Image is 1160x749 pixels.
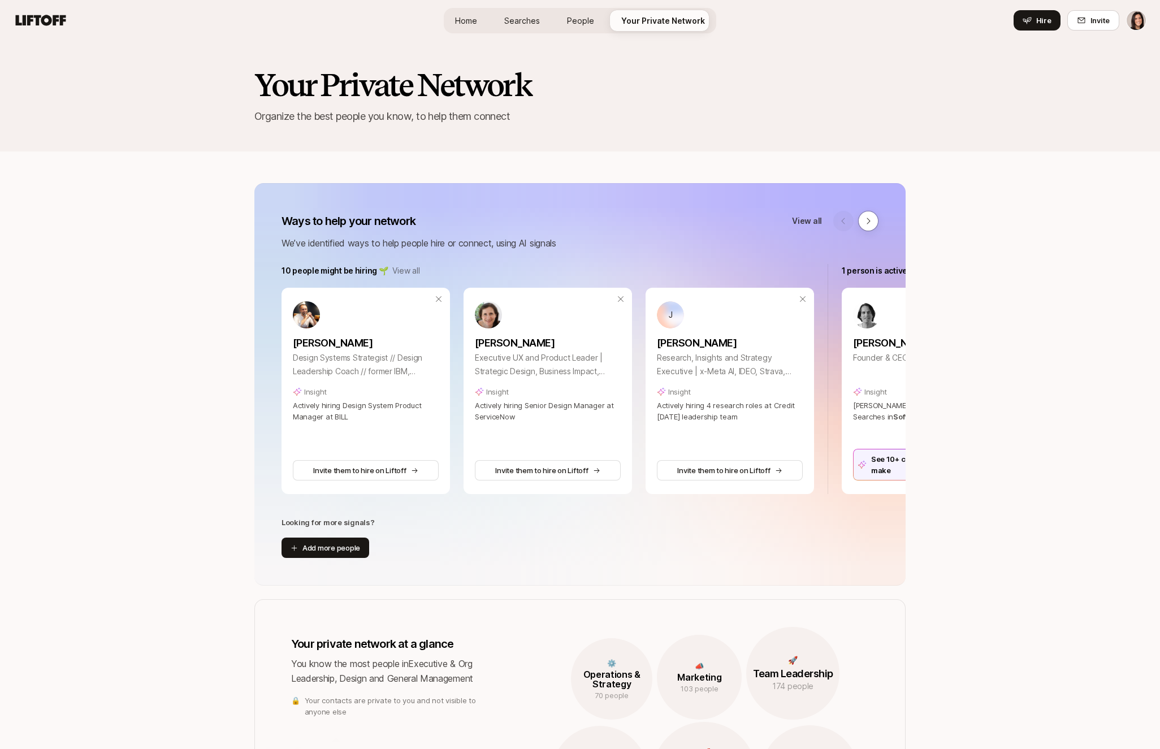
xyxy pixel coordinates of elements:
p: Insight [486,386,509,397]
a: [PERSON_NAME] [657,328,803,351]
button: Hire [1014,10,1061,31]
p: We’ve identified ways to help people hire or connect, using AI signals [282,236,878,250]
p: Marketing [657,673,742,683]
p: Ways to help your network [282,213,415,229]
span: Actively hiring Senior Design Manager at ServiceNow [475,401,614,421]
p: 📣 [657,660,742,672]
p: Insight [668,386,691,397]
p: [PERSON_NAME] [657,335,803,351]
button: Add more people [282,538,369,558]
span: Software Engineering [893,412,971,421]
p: 🔒 [291,695,300,706]
p: 1 person is actively hiring on Liftoff 🏆 [842,264,984,278]
p: Team Leadership [746,668,839,679]
img: ce576709_fac9_4f7c_98c5_5f1f6441faaf.jpg [853,301,880,328]
button: Invite them to hire on Liftoff [293,460,439,480]
span: Actively hiring Design System Product Manager at BILL [293,401,421,421]
p: Insight [304,386,327,397]
img: c8f56ffa_44a9_4f0a_bf84_232610fc6423.jpg [475,301,502,328]
span: Hire [1036,15,1051,26]
p: Your contacts are private to you and not visible to anyone else [305,695,483,717]
a: Home [446,10,486,31]
p: Founder & CEO [853,351,999,365]
p: Design Systems Strategist // Design Leadership Coach // former IBM, InVision, Meta [293,351,439,378]
a: View all [792,214,822,228]
p: 70 people [571,690,652,701]
a: Your Private Network [612,10,714,31]
a: Searches [495,10,549,31]
p: Your private network at a glance [291,636,483,652]
a: [PERSON_NAME] [853,328,999,351]
span: Actively hiring 4 research roles at Credit [DATE] leadership team [657,401,795,421]
p: 10 people might be hiring 🌱 [282,264,388,278]
p: Organize the best people you know, to help them connect [254,109,906,124]
h2: Your Private Network [254,68,906,102]
a: [PERSON_NAME] [475,328,621,351]
span: Searches [504,15,540,27]
a: [PERSON_NAME] [293,328,439,351]
img: b87ff00d_a7e4_4272_aaa4_fee7b6c604cf.jpg [293,301,320,328]
button: Invite them to hire on Liftoff [657,460,803,480]
p: [PERSON_NAME] [475,335,621,351]
p: [PERSON_NAME] [293,335,439,351]
p: ⚙️ [571,657,652,669]
p: [PERSON_NAME] [853,335,999,351]
p: Executive UX and Product Leader | Strategic Design, Business Impact, Products that Customers Love [475,351,621,378]
a: People [558,10,603,31]
a: View all [392,264,419,278]
button: Eleanor Morgan [1126,10,1146,31]
p: Operations & Strategy [571,670,652,690]
button: Invite [1067,10,1119,31]
p: Looking for more signals? [282,517,375,528]
span: Invite [1090,15,1110,26]
span: Your Private Network [621,15,705,27]
p: Insight [864,386,887,397]
span: Home [455,15,477,27]
p: 174 people [746,679,839,693]
img: Eleanor Morgan [1127,11,1146,30]
span: People [567,15,594,27]
p: 103 people [657,683,742,694]
p: You know the most people in Executive & Org Leadership, Design and General Management [291,656,483,686]
p: 🚀 [746,653,839,667]
button: Invite them to hire on Liftoff [475,460,621,480]
a: J [657,301,803,328]
p: J [669,308,673,322]
p: Research, Insights and Strategy Executive | x-Meta AI, IDEO, Strava, McKinsey, Stripe [657,351,803,378]
span: [PERSON_NAME] is hiring on Liftoff for Searches in [853,401,982,421]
